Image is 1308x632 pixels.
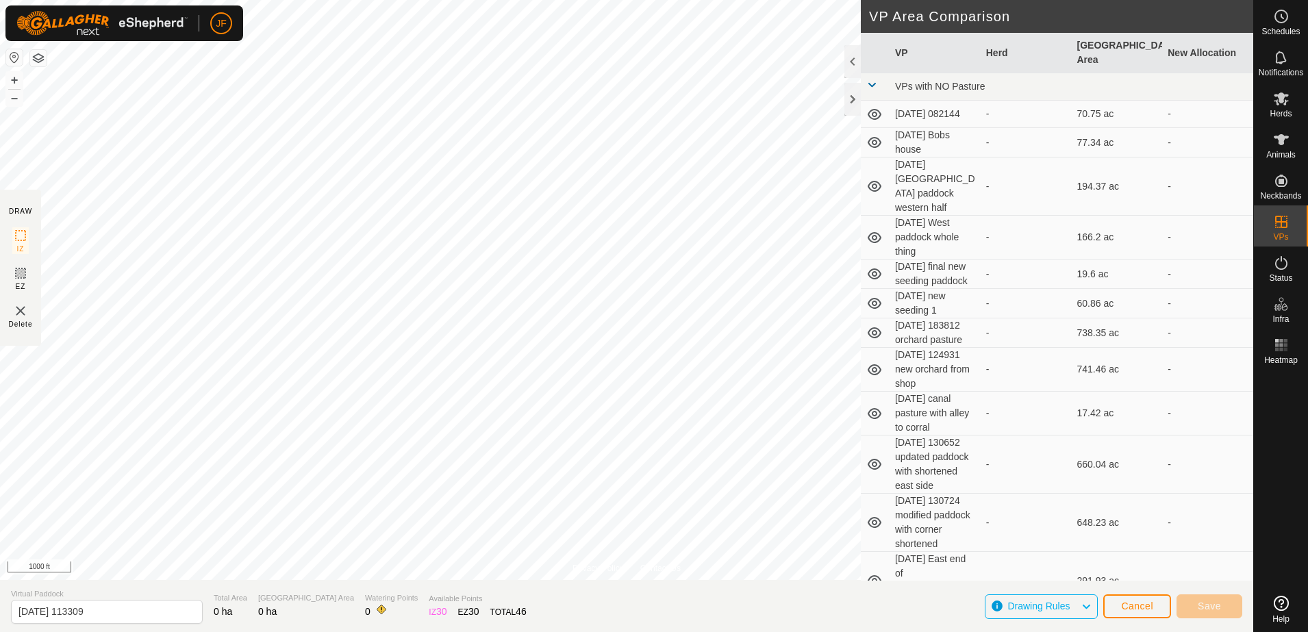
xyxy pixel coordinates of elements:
[1273,233,1288,241] span: VPs
[214,606,232,617] span: 0 ha
[1162,289,1253,318] td: -
[429,605,447,619] div: IZ
[1177,594,1242,618] button: Save
[9,206,32,216] div: DRAW
[1259,68,1303,77] span: Notifications
[365,592,418,604] span: Watering Points
[1270,110,1292,118] span: Herds
[1254,590,1308,629] a: Help
[890,101,981,128] td: [DATE] 082144
[1072,101,1163,128] td: 70.75 ac
[365,606,370,617] span: 0
[890,216,981,260] td: [DATE] West paddock whole thing
[1162,392,1253,435] td: -
[1272,615,1290,623] span: Help
[890,494,981,552] td: [DATE] 130724 modified paddock with corner shortened
[1162,552,1253,610] td: -
[16,11,188,36] img: Gallagher Logo
[1072,552,1163,610] td: 291.93 ac
[11,588,203,600] span: Virtual Paddock
[869,8,1253,25] h2: VP Area Comparison
[981,33,1072,73] th: Herd
[1072,348,1163,392] td: 741.46 ac
[1162,494,1253,552] td: -
[1162,216,1253,260] td: -
[890,157,981,216] td: [DATE] [GEOGRAPHIC_DATA] paddock western half
[1072,392,1163,435] td: 17.42 ac
[9,319,33,329] span: Delete
[1264,356,1298,364] span: Heatmap
[1072,494,1163,552] td: 648.23 ac
[6,49,23,66] button: Reset Map
[890,128,981,157] td: [DATE] Bobs house
[1162,318,1253,348] td: -
[890,33,981,73] th: VP
[986,457,1066,472] div: -
[1072,128,1163,157] td: 77.34 ac
[1072,157,1163,216] td: 194.37 ac
[986,362,1066,377] div: -
[986,516,1066,530] div: -
[890,260,981,289] td: [DATE] final new seeding paddock
[1162,435,1253,494] td: -
[1162,348,1253,392] td: -
[1162,128,1253,157] td: -
[1007,601,1070,611] span: Drawing Rules
[1162,157,1253,216] td: -
[890,318,981,348] td: [DATE] 183812 orchard pasture
[1260,192,1301,200] span: Neckbands
[1072,260,1163,289] td: 19.6 ac
[1266,151,1296,159] span: Animals
[516,606,527,617] span: 46
[436,606,447,617] span: 30
[986,267,1066,281] div: -
[1162,33,1253,73] th: New Allocation
[895,81,985,92] span: VPs with NO Pasture
[986,574,1066,588] div: -
[1072,435,1163,494] td: 660.04 ac
[890,552,981,610] td: [DATE] East end of [GEOGRAPHIC_DATA]
[216,16,227,31] span: JF
[490,605,527,619] div: TOTAL
[458,605,479,619] div: EZ
[214,592,247,604] span: Total Area
[986,179,1066,194] div: -
[1162,260,1253,289] td: -
[258,592,354,604] span: [GEOGRAPHIC_DATA] Area
[1198,601,1221,611] span: Save
[1103,594,1171,618] button: Cancel
[986,326,1066,340] div: -
[1121,601,1153,611] span: Cancel
[640,562,681,574] a: Contact Us
[1072,216,1163,260] td: 166.2 ac
[12,303,29,319] img: VP
[890,348,981,392] td: [DATE] 124931 new orchard from shop
[890,392,981,435] td: [DATE] canal pasture with alley to corral
[986,296,1066,311] div: -
[1162,101,1253,128] td: -
[890,289,981,318] td: [DATE] new seeding 1
[16,281,26,292] span: EZ
[573,562,624,574] a: Privacy Policy
[1269,274,1292,282] span: Status
[17,244,25,254] span: IZ
[1272,315,1289,323] span: Infra
[890,435,981,494] td: [DATE] 130652 updated paddock with shortened east side
[6,90,23,106] button: –
[468,606,479,617] span: 30
[1072,289,1163,318] td: 60.86 ac
[6,72,23,88] button: +
[1261,27,1300,36] span: Schedules
[986,406,1066,420] div: -
[986,230,1066,244] div: -
[986,136,1066,150] div: -
[1072,318,1163,348] td: 738.35 ac
[30,50,47,66] button: Map Layers
[429,593,526,605] span: Available Points
[1072,33,1163,73] th: [GEOGRAPHIC_DATA] Area
[986,107,1066,121] div: -
[258,606,277,617] span: 0 ha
